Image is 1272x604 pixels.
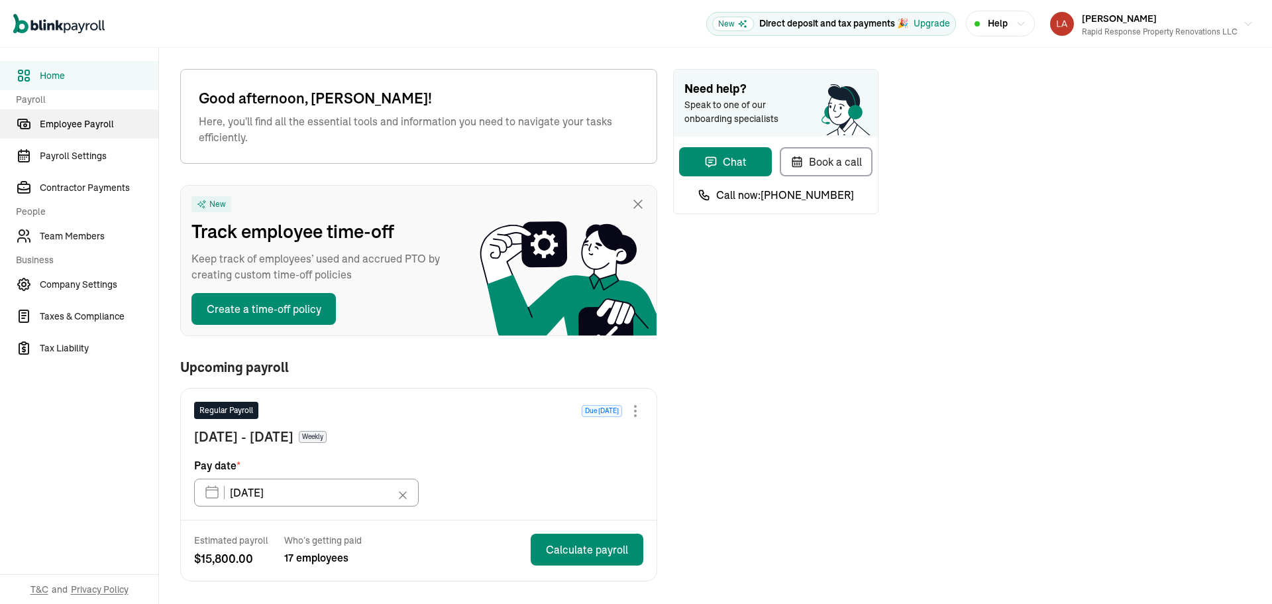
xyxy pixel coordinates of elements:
span: Speak to one of our onboarding specialists [684,98,797,126]
span: $ 15,800.00 [194,550,268,568]
span: New [209,199,226,210]
span: Contractor Payments [40,181,158,195]
iframe: Chat Widget [1206,540,1272,604]
span: Regular Payroll [199,404,253,416]
span: People [16,205,150,219]
button: Chat [679,147,772,176]
span: Business [16,253,150,267]
span: Good afternoon, [PERSON_NAME]! [199,88,639,109]
span: Privacy Policy [71,583,129,596]
span: 17 employees [284,550,362,566]
div: Book a call [790,154,862,170]
nav: Global [13,5,105,43]
span: Employee Payroll [40,117,158,131]
span: Help [988,17,1008,30]
span: Home [40,69,158,83]
button: Help [966,11,1035,36]
button: Calculate payroll [531,534,643,566]
button: Upgrade [914,17,950,30]
span: Payroll [16,93,150,107]
button: [PERSON_NAME]Rapid Response Property Renovations LLC [1045,7,1259,40]
button: Create a time-off policy [191,293,336,325]
span: [PERSON_NAME] [1082,13,1157,25]
span: Keep track of employees’ used and accrued PTO by creating custom time-off policies [191,251,456,282]
p: Direct deposit and tax payments 🎉 [759,17,908,30]
span: Need help? [684,80,867,98]
button: Book a call [780,147,873,176]
span: Payroll Settings [40,149,158,163]
span: Upcoming payroll [180,360,289,375]
div: Rapid Response Property Renovations LLC [1082,26,1238,38]
span: Track employee time-off [191,217,456,245]
input: XX/XX/XX [194,479,419,507]
div: Chat [704,154,747,170]
span: Tax Liability [40,341,158,355]
span: Team Members [40,229,158,243]
span: Pay date [194,457,240,473]
span: Company Settings [40,278,158,292]
span: Estimated payroll [194,534,268,547]
span: Call now: [PHONE_NUMBER] [716,187,854,203]
span: Weekly [299,431,327,443]
span: Due [DATE] [582,405,622,417]
span: Here, you'll find all the essential tools and information you need to navigate your tasks efficie... [199,113,639,145]
span: T&C [30,583,48,596]
span: Taxes & Compliance [40,310,158,324]
span: New [712,17,754,31]
span: [DATE] - [DATE] [194,427,293,447]
span: Who’s getting paid [284,534,362,547]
